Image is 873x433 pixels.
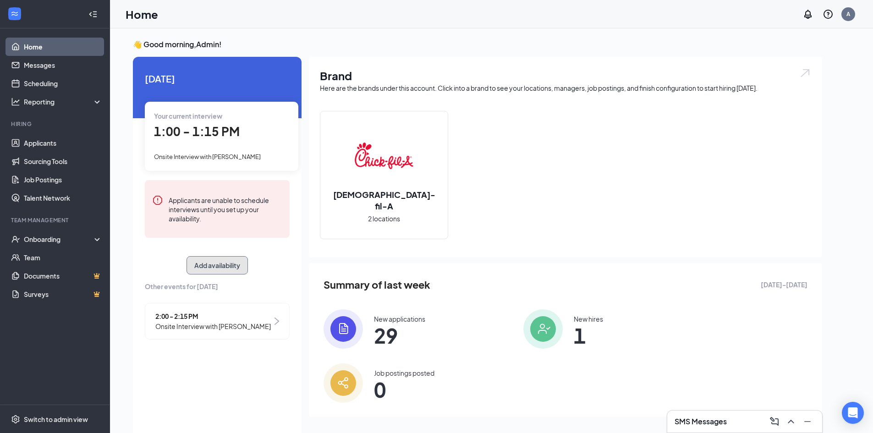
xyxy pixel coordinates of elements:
[24,134,102,152] a: Applicants
[145,281,290,291] span: Other events for [DATE]
[11,120,100,128] div: Hiring
[823,9,834,20] svg: QuestionInfo
[24,267,102,285] a: DocumentsCrown
[24,285,102,303] a: SurveysCrown
[320,83,811,93] div: Here are the brands under this account. Click into a brand to see your locations, managers, job p...
[24,170,102,189] a: Job Postings
[24,56,102,74] a: Messages
[154,112,222,120] span: Your current interview
[24,235,94,244] div: Onboarding
[155,321,271,331] span: Onsite Interview with [PERSON_NAME]
[574,327,603,344] span: 1
[88,10,98,19] svg: Collapse
[11,415,20,424] svg: Settings
[155,311,271,321] span: 2:00 - 2:15 PM
[802,416,813,427] svg: Minimize
[11,235,20,244] svg: UserCheck
[324,309,363,349] img: icon
[769,416,780,427] svg: ComposeMessage
[24,415,88,424] div: Switch to admin view
[574,314,603,323] div: New hires
[169,195,282,223] div: Applicants are unable to schedule interviews until you set up your availability.
[24,97,103,106] div: Reporting
[24,74,102,93] a: Scheduling
[320,68,811,83] h1: Brand
[324,277,430,293] span: Summary of last week
[368,214,400,224] span: 2 locations
[154,153,261,160] span: Onsite Interview with [PERSON_NAME]
[152,195,163,206] svg: Error
[320,189,448,212] h2: [DEMOGRAPHIC_DATA]-fil-A
[133,39,822,49] h3: 👋 Good morning, Admin !
[24,152,102,170] a: Sourcing Tools
[11,216,100,224] div: Team Management
[126,6,158,22] h1: Home
[24,189,102,207] a: Talent Network
[523,309,563,349] img: icon
[24,248,102,267] a: Team
[11,97,20,106] svg: Analysis
[374,327,425,344] span: 29
[187,256,248,274] button: Add availability
[799,68,811,78] img: open.6027fd2a22e1237b5b06.svg
[846,10,850,18] div: A
[374,368,434,378] div: Job postings posted
[374,381,434,398] span: 0
[675,417,727,427] h3: SMS Messages
[154,124,240,139] span: 1:00 - 1:15 PM
[802,9,813,20] svg: Notifications
[355,126,413,185] img: Chick-fil-A
[24,38,102,56] a: Home
[374,314,425,323] div: New applications
[800,414,815,429] button: Minimize
[785,416,796,427] svg: ChevronUp
[324,363,363,403] img: icon
[784,414,798,429] button: ChevronUp
[761,280,807,290] span: [DATE] - [DATE]
[767,414,782,429] button: ComposeMessage
[842,402,864,424] div: Open Intercom Messenger
[145,71,290,86] span: [DATE]
[10,9,19,18] svg: WorkstreamLogo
